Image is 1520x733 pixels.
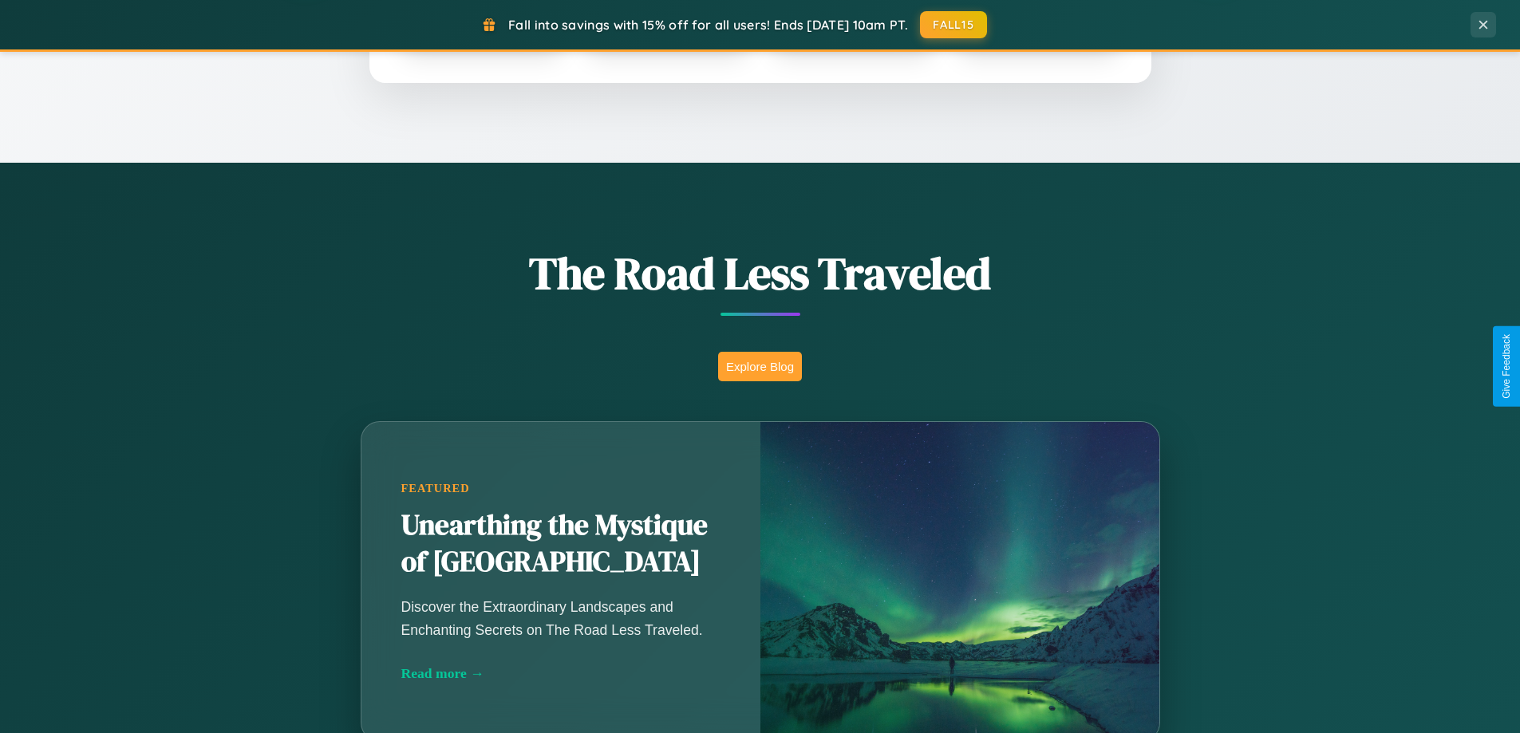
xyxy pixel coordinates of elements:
button: FALL15 [920,11,987,38]
div: Read more → [401,665,721,682]
div: Give Feedback [1501,334,1512,399]
h2: Unearthing the Mystique of [GEOGRAPHIC_DATA] [401,507,721,581]
p: Discover the Extraordinary Landscapes and Enchanting Secrets on The Road Less Traveled. [401,596,721,640]
span: Fall into savings with 15% off for all users! Ends [DATE] 10am PT. [508,17,908,33]
button: Explore Blog [718,352,802,381]
div: Featured [401,482,721,495]
h1: The Road Less Traveled [282,242,1239,304]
